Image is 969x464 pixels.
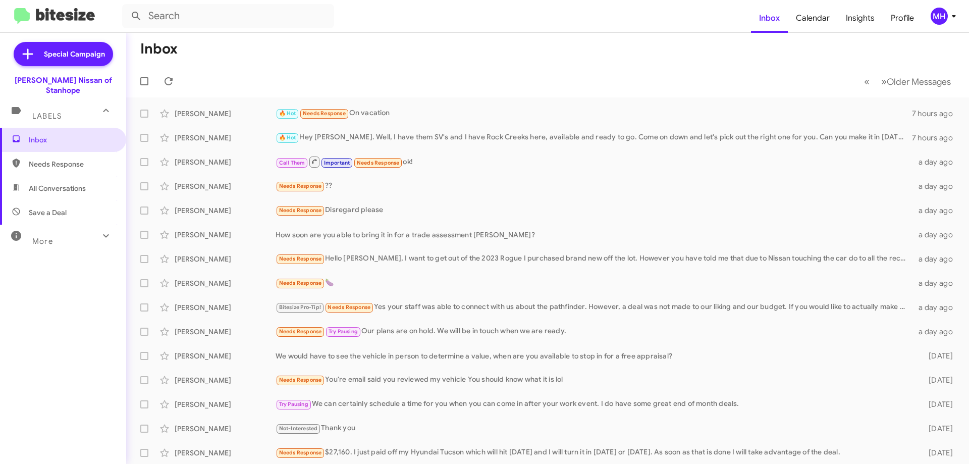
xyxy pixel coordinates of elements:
div: [PERSON_NAME] [175,424,276,434]
span: Not-Interested [279,425,318,432]
div: 7 hours ago [912,109,961,119]
div: How soon are you able to bring it in for a trade assessment [PERSON_NAME]? [276,230,912,240]
a: Inbox [751,4,788,33]
div: a day ago [912,157,961,167]
span: 🔥 Hot [279,134,296,141]
span: Try Pausing [329,328,358,335]
span: Bitesize Pro-Tip! [279,304,321,311]
div: [PERSON_NAME] [175,399,276,409]
div: [PERSON_NAME] [175,278,276,288]
span: Inbox [29,135,115,145]
div: [PERSON_NAME] [175,375,276,385]
div: [DATE] [912,399,961,409]
h1: Inbox [140,41,178,57]
div: a day ago [912,230,961,240]
div: You're email said you reviewed my vehicle You should know what it is lol [276,374,912,386]
a: Calendar [788,4,838,33]
div: We can certainly schedule a time for you when you can come in after your work event. I do have so... [276,398,912,410]
span: Needs Response [303,110,346,117]
a: Special Campaign [14,42,113,66]
div: [PERSON_NAME] [175,133,276,143]
div: We would have to see the vehicle in person to determine a value, when are you available to stop i... [276,351,912,361]
div: [PERSON_NAME] [175,327,276,337]
span: Needs Response [357,160,400,166]
span: Needs Response [279,255,322,262]
a: Insights [838,4,883,33]
div: ok! [276,156,912,168]
div: 🍆 [276,277,912,289]
span: « [864,75,870,88]
div: 7 hours ago [912,133,961,143]
div: [PERSON_NAME] [175,157,276,167]
div: [DATE] [912,448,961,458]
div: [PERSON_NAME] [175,230,276,240]
div: Hey [PERSON_NAME]. Well, I have them SV's and I have Rock Creeks here, available and ready to go.... [276,132,912,143]
span: Special Campaign [44,49,105,59]
span: 🔥 Hot [279,110,296,117]
span: Needs Response [279,449,322,456]
div: a day ago [912,302,961,313]
span: Save a Deal [29,208,67,218]
div: Yes your staff was able to connect with us about the pathfinder. However, a deal was not made to ... [276,301,912,313]
div: MH [931,8,948,25]
div: [PERSON_NAME] [175,351,276,361]
div: Disregard please [276,204,912,216]
span: » [881,75,887,88]
a: Profile [883,4,922,33]
span: Older Messages [887,76,951,87]
div: a day ago [912,205,961,216]
div: [DATE] [912,424,961,434]
span: Labels [32,112,62,121]
div: [PERSON_NAME] [175,254,276,264]
span: Important [324,160,350,166]
div: [PERSON_NAME] [175,205,276,216]
span: Needs Response [279,328,322,335]
div: [DATE] [912,375,961,385]
div: Hello [PERSON_NAME], I want to get out of the 2023 Rogue I purchased brand new off the lot. Howev... [276,253,912,265]
input: Search [122,4,334,28]
nav: Page navigation example [858,71,957,92]
span: Call Them [279,160,305,166]
div: [PERSON_NAME] [175,109,276,119]
span: Try Pausing [279,401,308,407]
button: MH [922,8,958,25]
span: Needs Response [279,207,322,214]
span: Needs Response [279,280,322,286]
div: [DATE] [912,351,961,361]
div: [PERSON_NAME] [175,448,276,458]
span: More [32,237,53,246]
span: Needs Response [29,159,115,169]
span: Needs Response [279,377,322,383]
div: On vacation [276,108,912,119]
span: All Conversations [29,183,86,193]
div: a day ago [912,278,961,288]
div: [PERSON_NAME] [175,302,276,313]
span: Needs Response [328,304,370,311]
span: Needs Response [279,183,322,189]
div: a day ago [912,327,961,337]
div: Thank you [276,423,912,434]
button: Previous [858,71,876,92]
button: Next [875,71,957,92]
div: Our plans are on hold. We will be in touch when we are ready. [276,326,912,337]
div: ?? [276,180,912,192]
div: a day ago [912,181,961,191]
div: $27,160. I just paid off my Hyundai Tucson which will hit [DATE] and I will turn it in [DATE] or ... [276,447,912,458]
div: [PERSON_NAME] [175,181,276,191]
div: a day ago [912,254,961,264]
